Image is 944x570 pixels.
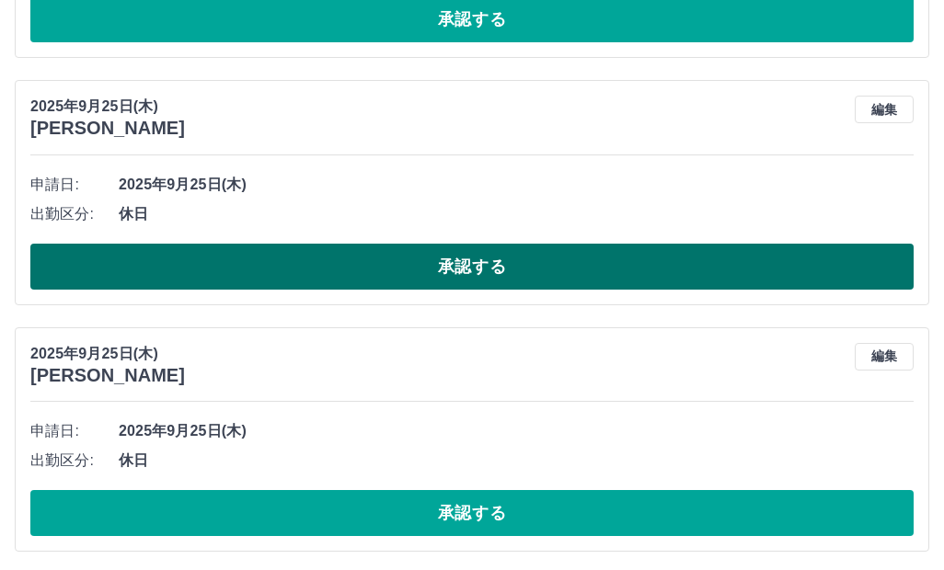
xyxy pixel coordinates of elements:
p: 2025年9月25日(木) [30,343,185,365]
span: 出勤区分: [30,450,119,472]
p: 2025年9月25日(木) [30,96,185,118]
span: 申請日: [30,174,119,196]
button: 承認する [30,244,914,290]
span: 休日 [119,203,914,225]
span: 2025年9月25日(木) [119,420,914,442]
button: 編集 [855,343,914,370]
button: 編集 [855,96,914,123]
span: 出勤区分: [30,203,119,225]
span: 申請日: [30,420,119,442]
button: 承認する [30,490,914,536]
h3: [PERSON_NAME] [30,365,185,386]
h3: [PERSON_NAME] [30,118,185,139]
span: 2025年9月25日(木) [119,174,914,196]
span: 休日 [119,450,914,472]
